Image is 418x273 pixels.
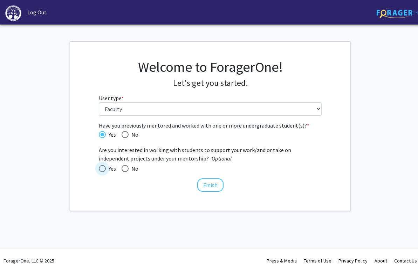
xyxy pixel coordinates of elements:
span: No [129,130,138,139]
h1: Welcome to ForagerOne! [99,59,322,75]
a: Privacy Policy [338,258,368,264]
span: Yes [106,164,116,173]
label: User type [99,94,124,102]
span: No [129,164,138,173]
span: Have you previously mentored and worked with one or more undergraduate student(s)? [99,121,322,130]
img: High Point University Logo [5,5,21,21]
a: Press & Media [267,258,297,264]
button: Finish [197,178,224,192]
div: ForagerOne, LLC © 2025 [4,248,54,273]
i: - Optional [209,155,232,162]
iframe: Chat [5,241,30,268]
h4: Let's get you started. [99,78,322,88]
mat-radio-group: Have you previously mentored and worked with one or more undergraduate student(s)? [99,130,322,139]
a: Contact Us [394,258,417,264]
span: Yes [106,130,116,139]
a: About [375,258,387,264]
a: Terms of Use [304,258,331,264]
span: Are you interested in working with students to support your work/and or take on independent proje... [99,146,322,163]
